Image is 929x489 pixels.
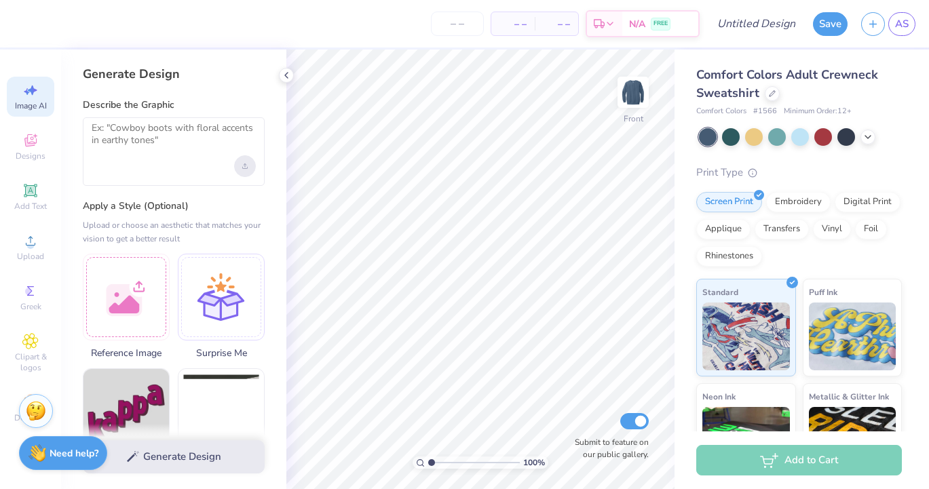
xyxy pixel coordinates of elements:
span: Comfort Colors Adult Crewneck Sweatshirt [696,66,878,101]
div: Upload image [234,155,256,177]
img: Front [620,79,647,106]
span: Image AI [15,100,47,111]
span: – – [499,17,527,31]
img: Neon Ink [702,407,790,475]
img: Standard [702,302,790,370]
span: Metallic & Glitter Ink [809,389,889,404]
span: Minimum Order: 12 + [784,106,852,117]
div: Embroidery [766,192,831,212]
input: – – [431,12,484,36]
strong: Need help? [50,447,98,460]
img: Metallic & Glitter Ink [809,407,896,475]
span: Decorate [14,412,47,423]
span: – – [543,17,570,31]
img: Puff Ink [809,302,896,370]
div: Foil [855,219,887,239]
img: Photorealistic [178,369,264,454]
div: Rhinestones [696,246,762,267]
a: AS [888,12,915,36]
div: Vinyl [813,219,851,239]
div: Upload or choose an aesthetic that matches your vision to get a better result [83,218,265,246]
span: Designs [16,151,45,161]
div: Applique [696,219,751,239]
label: Apply a Style (Optional) [83,199,265,213]
div: Front [624,113,643,125]
span: Clipart & logos [7,351,54,373]
label: Submit to feature on our public gallery. [567,436,649,461]
span: Puff Ink [809,285,837,299]
span: Neon Ink [702,389,736,404]
input: Untitled Design [706,10,806,37]
label: Describe the Graphic [83,98,265,112]
span: Standard [702,285,738,299]
span: FREE [653,19,668,28]
span: Surprise Me [178,346,265,360]
span: Greek [20,301,41,312]
span: Add Text [14,201,47,212]
div: Digital Print [835,192,900,212]
span: Comfort Colors [696,106,746,117]
div: Print Type [696,165,902,180]
span: AS [895,16,909,32]
div: Transfers [755,219,809,239]
span: N/A [629,17,645,31]
div: Screen Print [696,192,762,212]
span: # 1566 [753,106,777,117]
div: Generate Design [83,66,265,82]
img: Text-Based [83,369,169,454]
span: Reference Image [83,346,170,360]
span: 100 % [523,456,545,469]
span: Upload [17,251,44,262]
button: Save [813,12,848,36]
